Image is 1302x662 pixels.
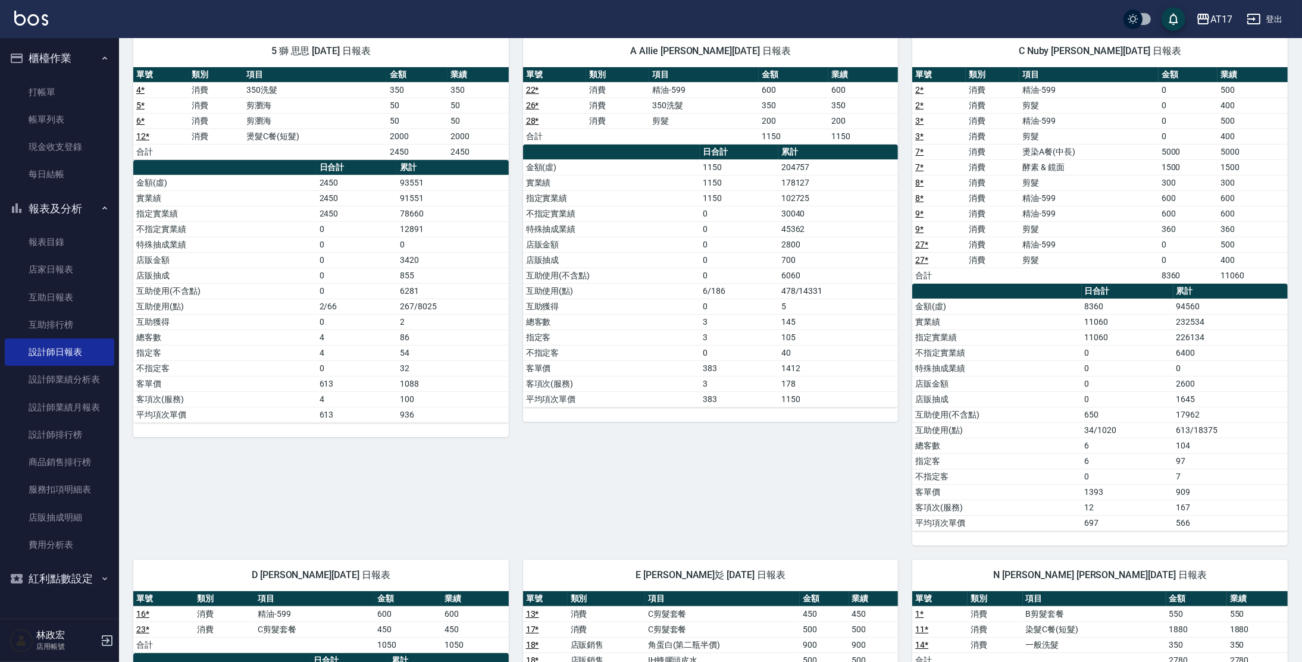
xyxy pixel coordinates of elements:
[387,82,447,98] td: 350
[778,283,899,299] td: 478/14331
[649,98,759,113] td: 350洗髮
[1218,82,1288,98] td: 500
[397,283,508,299] td: 6281
[700,221,778,237] td: 0
[1082,391,1173,407] td: 0
[828,82,898,98] td: 600
[133,407,317,422] td: 平均項次單價
[912,376,1081,391] td: 店販金額
[1218,237,1288,252] td: 500
[133,190,317,206] td: 實業績
[317,360,398,376] td: 0
[1218,128,1288,144] td: 400
[447,67,508,83] th: 業績
[133,360,317,376] td: 不指定客
[1159,175,1218,190] td: 300
[397,391,508,407] td: 100
[133,144,189,159] td: 合計
[1019,113,1159,128] td: 精油-599
[966,82,1019,98] td: 消費
[1082,314,1173,330] td: 11060
[700,299,778,314] td: 0
[5,563,114,594] button: 紅利點數設定
[189,98,244,113] td: 消費
[700,376,778,391] td: 3
[387,67,447,83] th: 金額
[523,237,700,252] td: 店販金額
[1173,360,1288,376] td: 0
[759,67,828,83] th: 金額
[759,113,828,128] td: 200
[397,314,508,330] td: 2
[317,330,398,345] td: 4
[828,98,898,113] td: 350
[133,268,317,283] td: 店販抽成
[1159,98,1218,113] td: 0
[912,268,966,283] td: 合計
[968,591,1023,607] th: 類別
[5,106,114,133] a: 帳單列表
[966,159,1019,175] td: 消費
[1159,206,1218,221] td: 600
[317,407,398,422] td: 613
[523,360,700,376] td: 客單價
[317,190,398,206] td: 2450
[523,314,700,330] td: 總客數
[700,190,778,206] td: 1150
[1218,67,1288,83] th: 業績
[1082,469,1173,484] td: 0
[317,160,398,175] th: 日合計
[5,193,114,224] button: 報表及分析
[1173,453,1288,469] td: 97
[537,45,884,57] span: A Allie [PERSON_NAME][DATE] 日報表
[649,113,759,128] td: 剪髮
[1218,190,1288,206] td: 600
[523,299,700,314] td: 互助獲得
[912,330,1081,345] td: 指定實業績
[645,591,800,607] th: 項目
[36,641,97,652] p: 店用帳號
[317,252,398,268] td: 0
[5,311,114,338] a: 互助排行榜
[1019,221,1159,237] td: 剪髮
[317,299,398,314] td: 2/66
[1173,345,1288,360] td: 6400
[778,299,899,314] td: 5
[1082,407,1173,422] td: 650
[1159,237,1218,252] td: 0
[397,376,508,391] td: 1088
[523,67,586,83] th: 單號
[1082,422,1173,438] td: 34/1020
[927,45,1273,57] span: C Nuby [PERSON_NAME][DATE] 日報表
[133,330,317,345] td: 總客數
[1019,67,1159,83] th: 項目
[5,394,114,421] a: 設計師業績月報表
[317,376,398,391] td: 613
[1218,98,1288,113] td: 400
[912,345,1081,360] td: 不指定實業績
[5,338,114,366] a: 設計師日報表
[1019,128,1159,144] td: 剪髮
[1082,484,1173,500] td: 1393
[397,237,508,252] td: 0
[700,206,778,221] td: 0
[523,283,700,299] td: 互助使用(點)
[1159,113,1218,128] td: 0
[927,569,1273,581] span: N [PERSON_NAME] [PERSON_NAME][DATE] 日報表
[966,237,1019,252] td: 消費
[133,175,317,190] td: 金額(虛)
[1173,438,1288,453] td: 104
[447,144,508,159] td: 2450
[1218,159,1288,175] td: 1500
[133,376,317,391] td: 客單價
[778,252,899,268] td: 700
[912,469,1081,484] td: 不指定客
[148,45,494,57] span: 5 獅 思思 [DATE] 日報表
[778,206,899,221] td: 30040
[523,376,700,391] td: 客項次(服務)
[1218,221,1288,237] td: 360
[1159,67,1218,83] th: 金額
[1173,422,1288,438] td: 613/18375
[912,299,1081,314] td: 金額(虛)
[397,190,508,206] td: 91551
